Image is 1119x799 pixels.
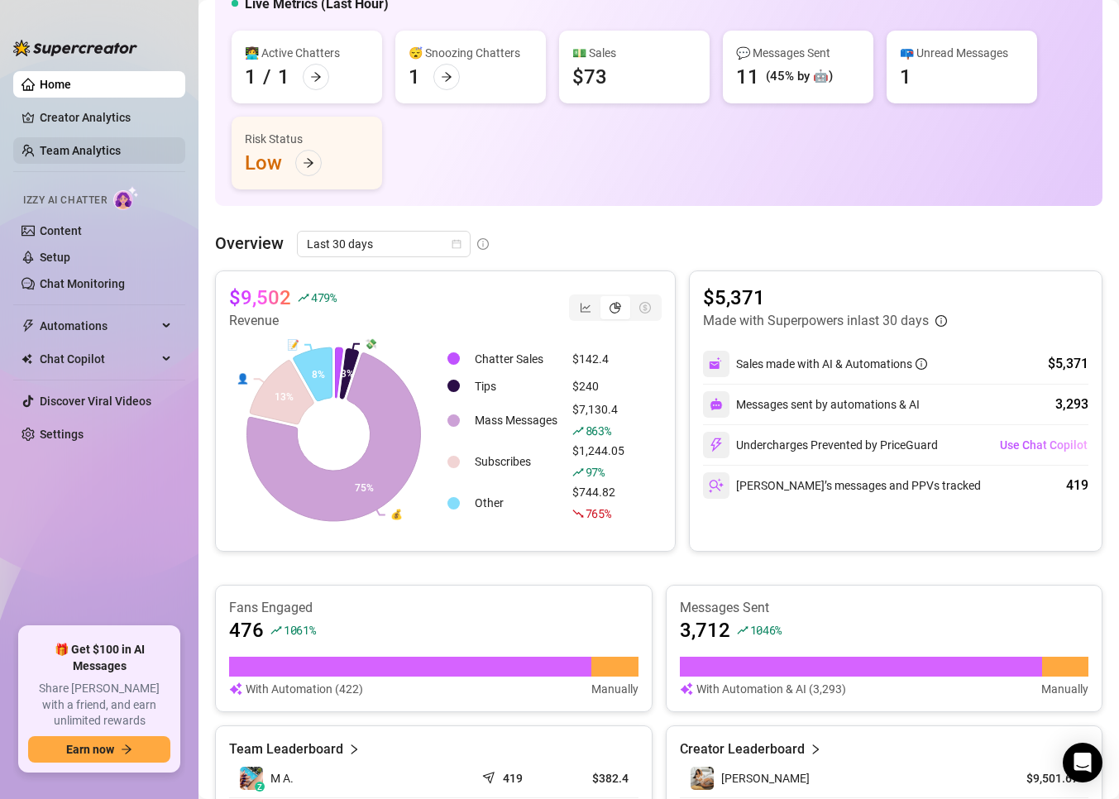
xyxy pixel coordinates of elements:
a: Setup [40,251,70,264]
img: svg%3e [229,680,242,698]
span: calendar [452,239,461,249]
div: $240 [572,377,624,395]
button: Earn nowarrow-right [28,736,170,763]
span: 🎁 Get $100 in AI Messages [28,642,170,674]
div: (45% by 🤖) [766,67,833,87]
article: 3,712 [680,617,730,644]
article: Messages Sent [680,599,1089,617]
span: arrow-right [310,71,322,83]
text: 💰 [390,509,403,521]
span: 1046 % [750,622,782,638]
a: Content [40,224,82,237]
div: $1,244.05 [572,442,624,481]
span: [PERSON_NAME] [721,772,810,785]
a: Team Analytics [40,144,121,157]
span: info-circle [916,358,927,370]
div: segmented control [569,294,662,321]
img: AI Chatter [113,186,139,210]
article: Manually [1041,680,1088,698]
div: $5,371 [1048,354,1088,374]
a: Discover Viral Videos [40,395,151,408]
div: Undercharges Prevented by PriceGuard [703,432,938,458]
span: 97 % [586,464,605,480]
div: 😴 Snoozing Chatters [409,44,533,62]
div: 💵 Sales [572,44,696,62]
span: Izzy AI Chatter [23,193,107,208]
div: 419 [1066,476,1088,495]
div: $7,130.4 [572,400,624,440]
span: info-circle [935,315,947,327]
span: Share [PERSON_NAME] with a friend, and earn unlimited rewards [28,681,170,730]
span: Use Chat Copilot [1000,438,1088,452]
span: rise [298,292,309,304]
span: M A. [270,769,294,787]
a: Home [40,78,71,91]
a: Settings [40,428,84,441]
div: $142.4 [572,350,624,368]
td: Tips [468,373,564,399]
article: 476 [229,617,264,644]
td: Other [468,483,564,523]
img: svg%3e [709,356,724,371]
td: Chatter Sales [468,346,564,371]
span: rise [572,466,584,478]
img: svg%3e [680,680,693,698]
div: 📪 Unread Messages [900,44,1024,62]
text: 📝 [287,338,299,351]
div: 11 [736,64,759,90]
span: Earn now [66,743,114,756]
span: thunderbolt [22,319,35,333]
img: svg%3e [710,398,723,411]
span: Last 30 days [307,232,461,256]
article: $9,502 [229,285,291,311]
article: Fans Engaged [229,599,638,617]
article: Overview [215,231,284,256]
article: Made with Superpowers in last 30 days [703,311,929,331]
div: z [255,782,265,792]
span: 479 % [311,289,337,305]
span: right [348,739,360,759]
img: svg%3e [709,478,724,493]
a: Creator Analytics [40,104,172,131]
div: 👩‍💻 Active Chatters [245,44,369,62]
span: rise [737,624,748,636]
div: [PERSON_NAME]’s messages and PPVs tracked [703,472,981,499]
span: 765 % [586,505,611,521]
span: dollar-circle [639,302,651,313]
article: 419 [503,770,523,787]
div: 1 [245,64,256,90]
span: info-circle [477,238,489,250]
div: 💬 Messages Sent [736,44,860,62]
article: Revenue [229,311,337,331]
article: With Automation (422) [246,680,363,698]
div: 3,293 [1055,395,1088,414]
article: $382.4 [567,770,629,787]
img: Chat Copilot [22,353,32,365]
span: 1061 % [284,622,316,638]
span: rise [270,624,282,636]
div: Sales made with AI & Automations [736,355,927,373]
div: 1 [900,64,911,90]
span: pie-chart [610,302,621,313]
div: 1 [409,64,420,90]
span: arrow-right [121,744,132,755]
article: Creator Leaderboard [680,739,805,759]
a: Chat Monitoring [40,277,125,290]
span: line-chart [580,302,591,313]
img: logo-BBDzfeDw.svg [13,40,137,56]
article: $9,501.67 [1003,770,1078,787]
span: arrow-right [303,157,314,169]
div: $744.82 [572,483,624,523]
span: Chat Copilot [40,346,157,372]
article: $5,371 [703,285,947,311]
img: svg%3e [709,438,724,452]
text: 💸 [365,337,377,350]
div: Open Intercom Messenger [1063,743,1102,782]
article: Team Leaderboard [229,739,343,759]
span: 863 % [586,423,611,438]
img: Jessica [691,767,714,790]
span: fall [572,508,584,519]
div: 1 [278,64,289,90]
td: Mass Messages [468,400,564,440]
div: Risk Status [245,130,369,148]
